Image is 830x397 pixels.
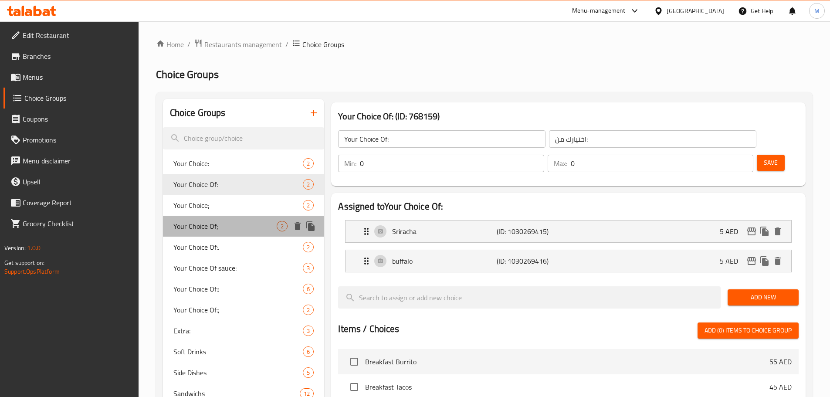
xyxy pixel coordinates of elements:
[4,257,44,268] span: Get support on:
[23,176,132,187] span: Upsell
[291,220,304,233] button: delete
[728,289,799,305] button: Add New
[698,322,799,339] button: Add (0) items to choice group
[173,158,303,169] span: Your Choice:
[4,242,26,254] span: Version:
[277,221,288,231] div: Choices
[745,254,758,268] button: edit
[758,225,771,238] button: duplicate
[345,378,363,396] span: Select choice
[303,367,314,378] div: Choices
[3,109,139,129] a: Coupons
[338,246,799,276] li: Expand
[173,367,303,378] span: Side Dishes
[771,254,784,268] button: delete
[735,292,792,303] span: Add New
[163,195,325,216] div: Your Choice;2
[163,127,325,149] input: search
[23,135,132,145] span: Promotions
[173,284,303,294] span: Your Choice Of::
[3,150,139,171] a: Menu disclaimer
[204,39,282,50] span: Restaurants management
[23,51,132,61] span: Branches
[23,156,132,166] span: Menu disclaimer
[303,159,313,168] span: 2
[303,305,314,315] div: Choices
[303,179,314,190] div: Choices
[23,197,132,208] span: Coverage Report
[163,216,325,237] div: Your Choice Of;2deleteduplicate
[338,200,799,213] h2: Assigned to Your Choice Of:
[365,382,769,392] span: Breakfast Tacos
[23,114,132,124] span: Coupons
[303,180,313,189] span: 2
[173,242,303,252] span: Your Choice Of:.
[173,200,303,210] span: Your Choice;
[346,221,791,242] div: Expand
[23,72,132,82] span: Menus
[771,225,784,238] button: delete
[194,39,282,50] a: Restaurants management
[156,39,813,50] nav: breadcrumb
[303,326,314,336] div: Choices
[285,39,288,50] li: /
[163,174,325,195] div: Your Choice Of:2
[303,285,313,293] span: 6
[3,171,139,192] a: Upsell
[554,158,567,169] p: Max:
[338,286,721,309] input: search
[345,353,363,371] span: Select choice
[3,213,139,234] a: Grocery Checklist
[303,346,314,357] div: Choices
[745,225,758,238] button: edit
[303,242,314,252] div: Choices
[757,155,785,171] button: Save
[3,88,139,109] a: Choice Groups
[173,346,303,357] span: Soft Drinks
[163,278,325,299] div: Your Choice Of::6
[346,250,791,272] div: Expand
[27,242,41,254] span: 1.0.0
[3,25,139,46] a: Edit Restaurant
[758,254,771,268] button: duplicate
[303,243,313,251] span: 2
[3,129,139,150] a: Promotions
[173,263,303,273] span: Your Choice Of sauce:
[344,158,356,169] p: Min:
[303,158,314,169] div: Choices
[304,220,317,233] button: duplicate
[163,341,325,362] div: Soft Drinks6
[303,263,314,273] div: Choices
[187,39,190,50] li: /
[173,221,277,231] span: Your Choice Of;
[303,201,313,210] span: 2
[303,306,313,314] span: 2
[303,369,313,377] span: 5
[163,237,325,258] div: Your Choice Of:.2
[277,222,287,231] span: 2
[497,226,566,237] p: (ID: 1030269415)
[173,305,303,315] span: Your Choice Of:;
[4,266,60,277] a: Support.OpsPlatform
[3,46,139,67] a: Branches
[769,356,792,367] p: 55 AED
[705,325,792,336] span: Add (0) items to choice group
[392,256,496,266] p: buffalo
[303,348,313,356] span: 6
[572,6,626,16] div: Menu-management
[365,356,769,367] span: Breakfast Burrito
[303,327,313,335] span: 3
[173,179,303,190] span: Your Choice Of:
[497,256,566,266] p: (ID: 1030269416)
[163,153,325,174] div: Your Choice:2
[163,299,325,320] div: Your Choice Of:;2
[3,192,139,213] a: Coverage Report
[814,6,820,16] span: M
[23,30,132,41] span: Edit Restaurant
[338,217,799,246] li: Expand
[156,64,219,84] span: Choice Groups
[156,39,184,50] a: Home
[338,322,399,336] h2: Items / Choices
[170,106,226,119] h2: Choice Groups
[3,67,139,88] a: Menus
